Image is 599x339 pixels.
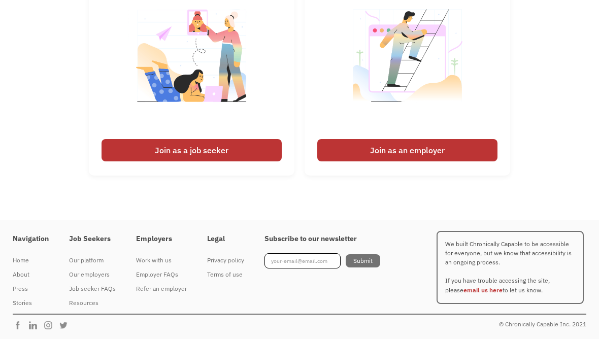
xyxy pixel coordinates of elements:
img: Chronically Capable Facebook Page [13,320,28,330]
div: Home [13,254,49,266]
a: About [13,267,49,282]
a: Privacy policy [207,253,244,267]
form: Footer Newsletter [264,253,380,268]
div: About [13,268,49,281]
div: Our platform [69,254,116,266]
div: Privacy policy [207,254,244,266]
h4: Navigation [13,234,49,244]
input: Submit [346,254,380,267]
a: Work with us [136,253,187,267]
div: Job seeker FAQs [69,283,116,295]
h4: Subscribe to our newsletter [264,234,380,244]
div: Terms of use [207,268,244,281]
div: © Chronically Capable Inc. 2021 [499,318,586,330]
a: Home [13,253,49,267]
div: Resources [69,297,116,309]
div: Work with us [136,254,187,266]
a: email us here [463,286,503,294]
a: Our platform [69,253,116,267]
a: Press [13,282,49,296]
h4: Legal [207,234,244,244]
a: Our employers [69,267,116,282]
a: Refer an employer [136,282,187,296]
div: Join as an employer [317,139,497,161]
h4: Employers [136,234,187,244]
img: Chronically Capable Twitter Page [58,320,74,330]
a: Employer FAQs [136,267,187,282]
div: Stories [13,297,49,309]
a: Job seeker FAQs [69,282,116,296]
a: Resources [69,296,116,310]
img: Chronically Capable Linkedin Page [28,320,43,330]
img: Chronically Capable Instagram Page [43,320,58,330]
a: Terms of use [207,267,244,282]
div: Join as a job seeker [102,139,282,161]
div: Our employers [69,268,116,281]
div: Employer FAQs [136,268,187,281]
a: Stories [13,296,49,310]
h4: Job Seekers [69,234,116,244]
input: your-email@email.com [264,253,341,268]
p: We built Chronically Capable to be accessible for everyone, but we know that accessibility is an ... [437,231,584,304]
div: Press [13,283,49,295]
div: Refer an employer [136,283,187,295]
